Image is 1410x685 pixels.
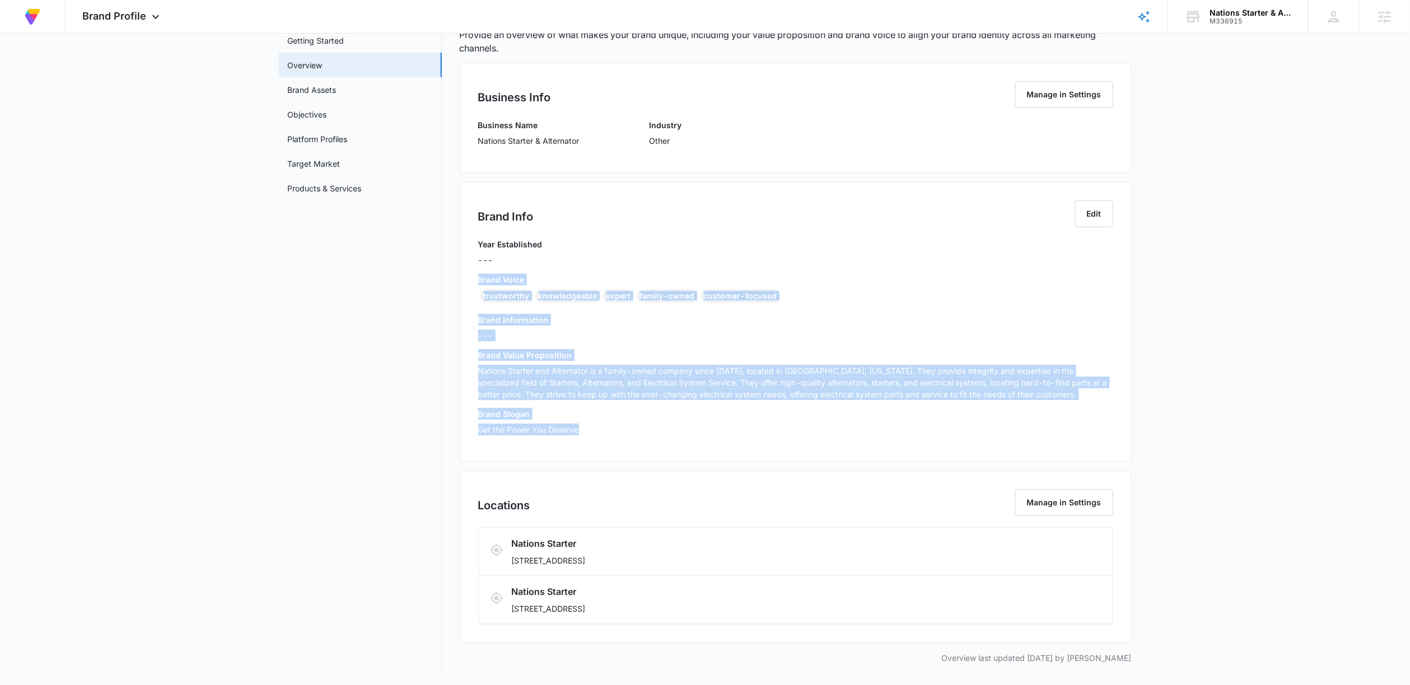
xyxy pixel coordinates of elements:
h3: Brand Voice [478,274,1113,285]
a: Platform Profiles [288,133,348,145]
h3: Brand Slogan [478,408,1113,420]
button: Manage in Settings [1015,489,1113,516]
h3: Nations Starter [511,537,975,550]
p: --- [478,330,1113,341]
div: account name [1210,8,1292,17]
h3: Nations Starter [511,585,975,598]
div: expert [603,289,634,303]
p: Overview last updated [DATE] by [PERSON_NAME] [460,652,1132,664]
a: Getting Started [288,35,344,46]
p: Other [650,135,682,147]
a: Target Market [288,158,340,170]
a: Objectives [288,109,327,120]
span: Brand Profile [82,10,146,22]
p: Nations Starter and Alternator is a family-owned company since [DATE], located in [GEOGRAPHIC_DAT... [478,365,1113,400]
h2: Brand Info [478,208,534,225]
p: [STREET_ADDRESS] [511,603,975,614]
div: family-owned [637,289,698,303]
a: Products & Services [288,182,362,194]
div: knowledgeable [535,289,601,303]
p: Provide an overview of what makes your brand unique, including your value proposition and brand v... [460,28,1132,55]
h3: Brand Value Proposition [478,349,1113,361]
p: Get the Power You Deserve [478,424,1113,435]
div: customer-focused [701,289,781,303]
h2: Business Info [478,89,551,106]
h2: Locations [478,497,530,514]
h3: Brand Information [478,314,1113,326]
h3: Year Established [478,238,543,250]
a: Overview [288,59,323,71]
h3: Industry [650,119,682,131]
h3: Business Name [478,119,580,131]
button: Edit [1075,200,1113,227]
button: Manage in Settings [1015,81,1113,108]
div: trustworthy [480,289,533,303]
a: Brand Assets [288,84,337,96]
p: --- [478,254,543,266]
p: Nations Starter & Alternator [478,135,580,147]
div: account id [1210,17,1292,25]
img: Volusion [22,7,43,27]
p: [STREET_ADDRESS] [511,555,975,566]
